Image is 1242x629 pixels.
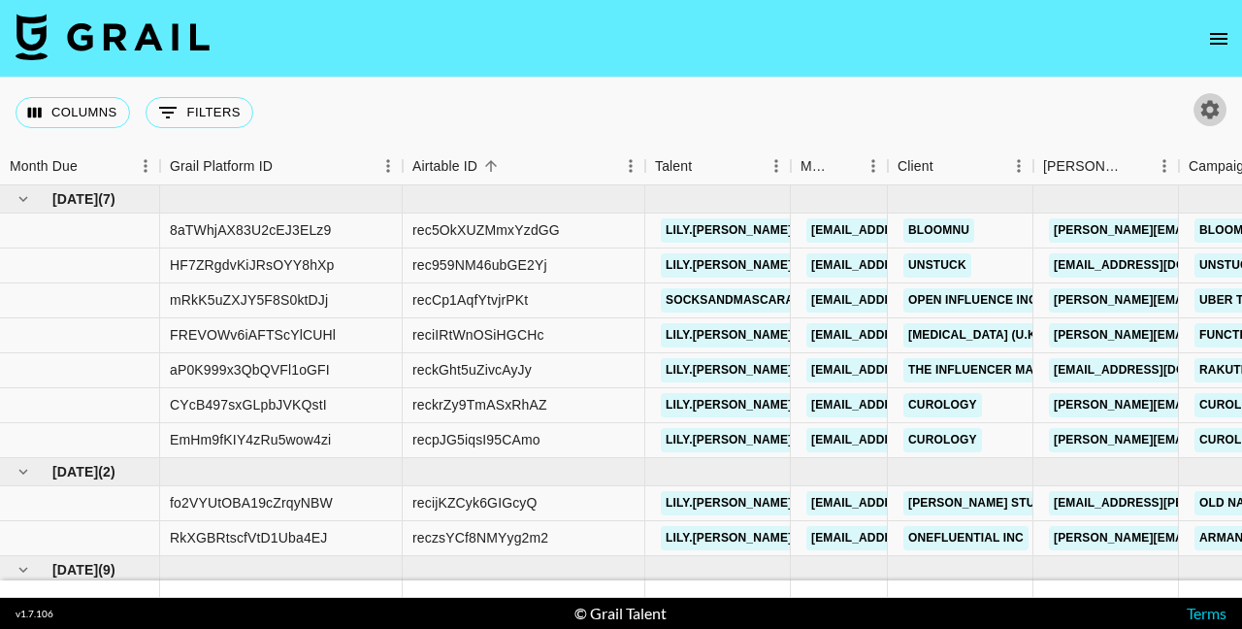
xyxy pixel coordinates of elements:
a: lily.[PERSON_NAME] [661,428,797,452]
a: [MEDICAL_DATA] (U.K.) [903,323,1048,348]
button: Sort [477,152,505,180]
a: Bloomnu [903,218,974,243]
span: ( 7 ) [98,189,115,209]
a: [EMAIL_ADDRESS][DOMAIN_NAME] [806,393,1024,417]
a: The Influencer Marketing Factory [903,358,1151,382]
button: hide children [10,458,37,485]
div: Booker [1033,148,1179,185]
button: Menu [616,151,645,181]
div: Manager [801,148,832,185]
button: Sort [78,152,105,180]
a: lily.[PERSON_NAME] [661,253,797,278]
a: Unstuck [903,253,971,278]
div: Airtable ID [403,148,645,185]
button: Sort [832,152,859,180]
a: lily.[PERSON_NAME] [661,526,797,550]
a: [EMAIL_ADDRESS][DOMAIN_NAME] [806,491,1024,515]
div: RkXGBRtscfVtD1Uba4EJ [170,528,328,547]
button: Show filters [146,97,253,128]
a: [EMAIL_ADDRESS][DOMAIN_NAME] [806,218,1024,243]
a: Curology [903,428,982,452]
a: Terms [1187,604,1226,622]
div: reckrZy9TmASxRhAZ [412,395,547,414]
span: ( 9 ) [98,560,115,579]
button: Sort [273,152,300,180]
div: aP0K999x3QbQVFl1oGFI [170,360,330,380]
button: hide children [10,185,37,213]
button: Select columns [16,97,130,128]
a: [EMAIL_ADDRESS][DOMAIN_NAME] [806,526,1024,550]
div: 8aTWhjAX83U2cEJ3ELz9 [170,220,331,240]
span: [DATE] [52,560,98,579]
a: lily.[PERSON_NAME] [661,218,797,243]
button: Menu [1004,151,1033,181]
button: Menu [1150,151,1179,181]
span: [DATE] [52,189,98,209]
button: open drawer [1199,19,1238,58]
div: Client [888,148,1033,185]
span: ( 2 ) [98,462,115,481]
div: v 1.7.106 [16,608,53,620]
a: Open influence Inc [903,288,1042,313]
div: fo2VYUtOBA19cZrqyNBW [170,493,333,513]
button: Menu [762,151,791,181]
div: recijKZCyk6GIGcyQ [412,493,538,513]
div: recCp1AqfYtvjrPKt [412,290,528,310]
div: EmHm9fKIY4zRu5wow4zi [170,430,331,449]
a: lily.[PERSON_NAME] [661,393,797,417]
a: lily.[PERSON_NAME] [661,491,797,515]
div: Month Due [10,148,78,185]
div: Client [898,148,933,185]
button: Sort [1123,152,1150,180]
div: [PERSON_NAME] [1043,148,1123,185]
a: lily.[PERSON_NAME] [661,358,797,382]
a: [EMAIL_ADDRESS][DOMAIN_NAME] [806,428,1024,452]
div: Manager [791,148,888,185]
div: reciIRtWnOSiHGCHc [412,325,544,345]
a: OneFluential Inc [903,526,1029,550]
span: [DATE] [52,462,98,481]
div: CYcB497sxGLpbJVKQstI [170,395,327,414]
button: Menu [374,151,403,181]
div: Grail Platform ID [170,148,273,185]
div: rec959NM46ubGE2Yj [412,255,547,275]
div: HF7ZRgdvKiJRsOYY8hXp [170,255,335,275]
div: reckGht5uZivcAyJy [412,360,532,380]
a: [PERSON_NAME] Studio C/O [PERSON_NAME] [903,491,1189,515]
button: Sort [692,152,719,180]
a: [EMAIL_ADDRESS][DOMAIN_NAME] [806,288,1024,313]
img: Grail Talent [16,14,210,60]
div: Grail Platform ID [160,148,403,185]
button: hide children [10,556,37,583]
div: mRkK5uZXJY5F8S0ktDJj [170,290,328,310]
button: Menu [131,151,160,181]
a: socksandmascara2.0 [661,288,815,313]
div: Talent [655,148,692,185]
div: Airtable ID [412,148,477,185]
div: FREVOWv6iAFTScYlCUHl [170,325,336,345]
div: © Grail Talent [574,604,667,623]
a: [EMAIL_ADDRESS][DOMAIN_NAME] [806,253,1024,278]
div: recpJG5iqsI95CAmo [412,430,540,449]
button: Menu [859,151,888,181]
a: lily.[PERSON_NAME] [661,323,797,348]
button: Sort [933,152,961,180]
a: Curology [903,393,982,417]
a: [EMAIL_ADDRESS][DOMAIN_NAME] [806,358,1024,382]
a: [EMAIL_ADDRESS][DOMAIN_NAME] [806,323,1024,348]
div: reczsYCf8NMYyg2m2 [412,528,548,547]
div: rec5OkXUZMmxYzdGG [412,220,560,240]
div: Talent [645,148,791,185]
